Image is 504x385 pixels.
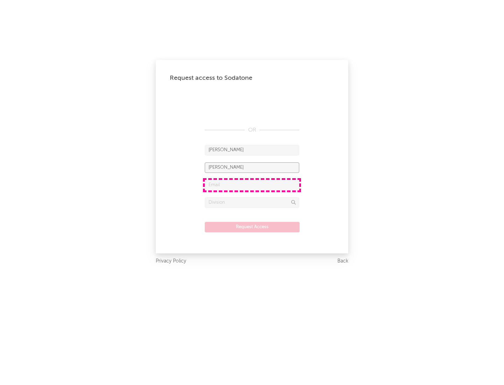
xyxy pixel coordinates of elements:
[156,257,186,266] a: Privacy Policy
[205,222,300,232] button: Request Access
[205,197,299,208] input: Division
[205,180,299,190] input: Email
[205,126,299,134] div: OR
[205,162,299,173] input: Last Name
[170,74,334,82] div: Request access to Sodatone
[205,145,299,155] input: First Name
[337,257,348,266] a: Back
